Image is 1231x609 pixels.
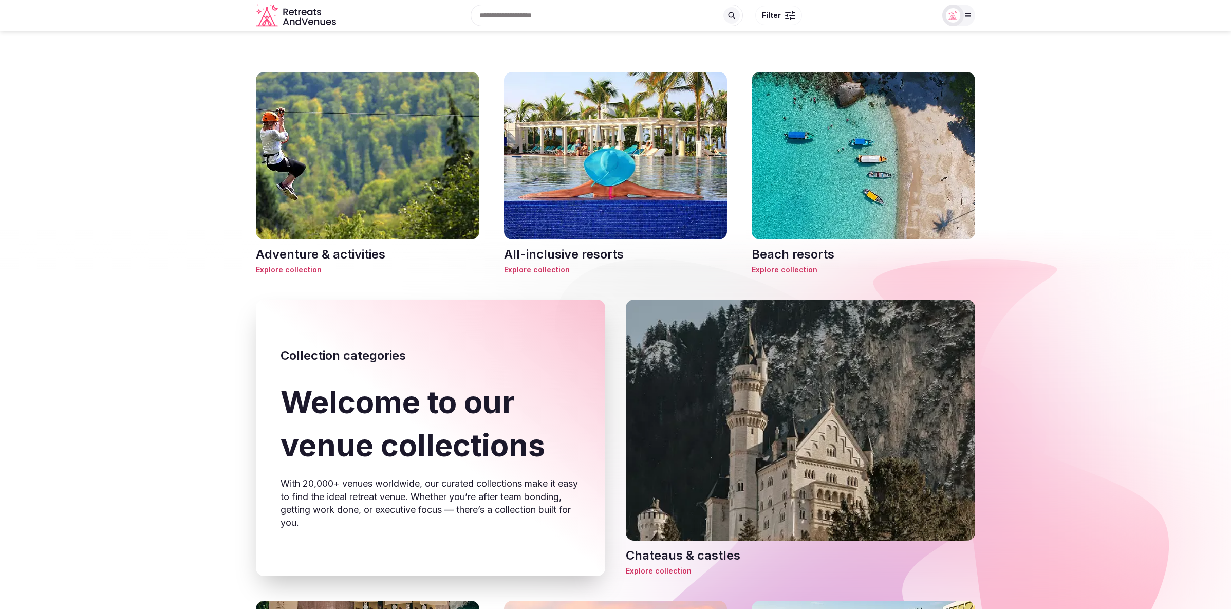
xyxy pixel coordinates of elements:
[256,4,338,27] svg: Retreats and Venues company logo
[752,72,975,275] a: Beach resortsBeach resortsExplore collection
[946,8,960,23] img: miaceralde
[626,547,975,564] h3: Chateaus & castles
[504,246,728,263] h3: All-inclusive resorts
[626,566,975,576] span: Explore collection
[256,246,479,263] h3: Adventure & activities
[752,265,975,275] span: Explore collection
[626,300,975,562] img: Chateaus & castles
[504,72,728,275] a: All-inclusive resortsAll-inclusive resortsExplore collection
[755,6,802,25] button: Filter
[504,72,728,239] img: All-inclusive resorts
[281,380,581,467] h1: Welcome to our venue collections
[256,72,479,275] a: Adventure & activitiesAdventure & activitiesExplore collection
[504,265,728,275] span: Explore collection
[762,10,781,21] span: Filter
[256,265,479,275] span: Explore collection
[281,477,581,529] p: With 20,000+ venues worldwide, our curated collections make it easy to find the ideal retreat ven...
[281,347,581,364] h2: Collection categories
[626,300,975,576] a: Chateaus & castlesChateaus & castlesExplore collection
[256,4,338,27] a: Visit the homepage
[256,72,479,239] img: Adventure & activities
[752,246,975,263] h3: Beach resorts
[752,72,975,239] img: Beach resorts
